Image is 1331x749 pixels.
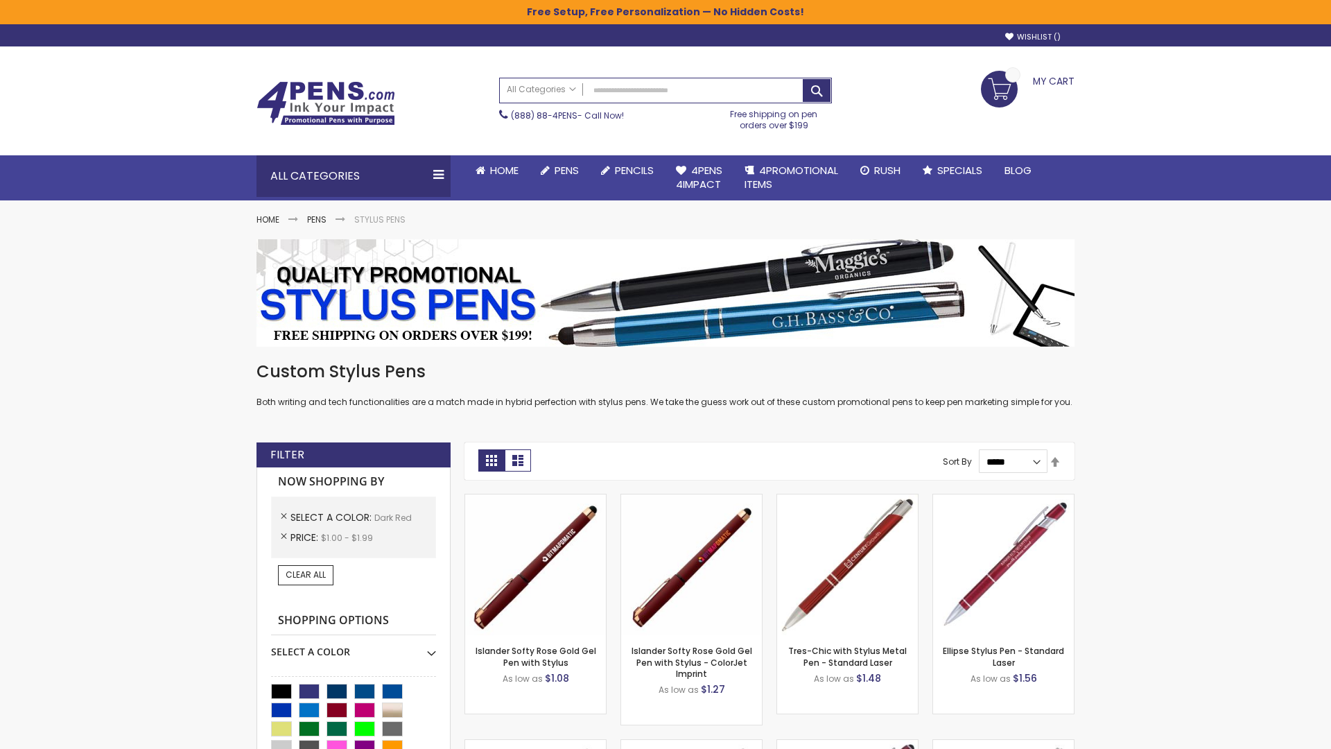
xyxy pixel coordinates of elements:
[621,494,762,635] img: Islander Softy Rose Gold Gel Pen with Stylus - ColorJet Imprint-Dark Red
[933,494,1074,506] a: Ellipse Stylus Pen - Standard Laser-Dark Red
[993,155,1043,186] a: Blog
[659,684,699,696] span: As low as
[490,163,519,178] span: Home
[290,531,321,544] span: Price
[530,155,590,186] a: Pens
[733,155,849,200] a: 4PROMOTIONALITEMS
[676,163,722,191] span: 4Pens 4impact
[354,214,406,225] strong: Stylus Pens
[943,456,972,467] label: Sort By
[511,110,624,121] span: - Call Now!
[849,155,912,186] a: Rush
[745,163,838,191] span: 4PROMOTIONAL ITEMS
[555,163,579,178] span: Pens
[374,512,412,524] span: Dark Red
[777,494,918,506] a: Tres-Chic with Stylus Metal Pen - Standard Laser-Dark Red
[307,214,327,225] a: Pens
[465,494,606,506] a: Islander Softy Rose Gold Gel Pen with Stylus-Dark Red
[615,163,654,178] span: Pencils
[590,155,665,186] a: Pencils
[503,673,543,685] span: As low as
[1005,32,1061,42] a: Wishlist
[511,110,577,121] a: (888) 88-4PENS
[788,645,907,668] a: Tres-Chic with Stylus Metal Pen - Standard Laser
[545,671,569,685] span: $1.08
[256,155,451,197] div: All Categories
[856,671,881,685] span: $1.48
[933,494,1074,635] img: Ellipse Stylus Pen - Standard Laser-Dark Red
[270,447,304,463] strong: Filter
[256,361,1075,383] h1: Custom Stylus Pens
[478,449,505,472] strong: Grid
[256,239,1075,347] img: Stylus Pens
[465,494,606,635] img: Islander Softy Rose Gold Gel Pen with Stylus-Dark Red
[476,645,596,668] a: Islander Softy Rose Gold Gel Pen with Stylus
[701,682,725,696] span: $1.27
[278,565,333,585] a: Clear All
[286,569,326,580] span: Clear All
[621,494,762,506] a: Islander Softy Rose Gold Gel Pen with Stylus - ColorJet Imprint-Dark Red
[912,155,993,186] a: Specials
[1004,163,1032,178] span: Blog
[256,214,279,225] a: Home
[271,606,436,636] strong: Shopping Options
[321,532,373,544] span: $1.00 - $1.99
[665,155,733,200] a: 4Pens4impact
[500,78,583,101] a: All Categories
[1013,671,1037,685] span: $1.56
[874,163,901,178] span: Rush
[464,155,530,186] a: Home
[814,673,854,685] span: As low as
[256,81,395,126] img: 4Pens Custom Pens and Promotional Products
[271,635,436,659] div: Select A Color
[507,84,576,95] span: All Categories
[256,361,1075,408] div: Both writing and tech functionalities are a match made in hybrid perfection with stylus pens. We ...
[290,510,374,524] span: Select A Color
[716,103,833,131] div: Free shipping on pen orders over $199
[632,645,752,679] a: Islander Softy Rose Gold Gel Pen with Stylus - ColorJet Imprint
[943,645,1064,668] a: Ellipse Stylus Pen - Standard Laser
[777,494,918,635] img: Tres-Chic with Stylus Metal Pen - Standard Laser-Dark Red
[271,467,436,497] strong: Now Shopping by
[971,673,1011,685] span: As low as
[937,163,982,178] span: Specials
